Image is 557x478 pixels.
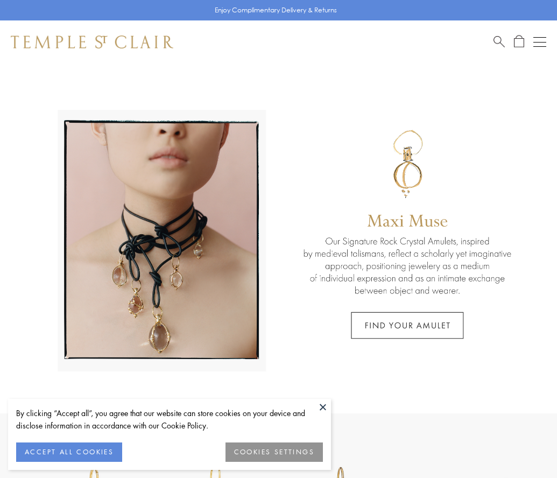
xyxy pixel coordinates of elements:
button: Open navigation [533,36,546,48]
a: Open Shopping Bag [514,35,524,48]
p: Enjoy Complimentary Delivery & Returns [215,5,337,16]
button: COOKIES SETTINGS [225,442,323,462]
img: Temple St. Clair [11,36,173,48]
a: Search [493,35,505,48]
div: By clicking “Accept all”, you agree that our website can store cookies on your device and disclos... [16,407,323,432]
button: ACCEPT ALL COOKIES [16,442,122,462]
